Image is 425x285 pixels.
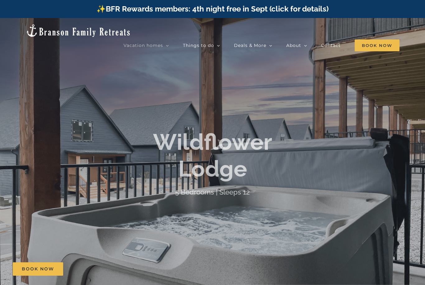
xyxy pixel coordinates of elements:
[153,129,272,182] b: Wildflower Lodge
[286,39,307,52] a: About
[13,262,63,276] a: Book Now
[234,43,266,48] span: Deals & More
[183,39,220,52] a: Things to do
[175,188,250,196] h4: 5 Bedrooms | Sleeps 12
[234,39,272,52] a: Deals & More
[96,4,329,13] a: ✨BFR Rewards members: 4th night free in Sept (click for details)
[124,39,399,52] nav: Main Menu
[22,266,54,272] span: Book Now
[124,43,163,48] span: Vacation homes
[26,24,131,38] img: Branson Family Retreats Logo
[183,43,214,48] span: Things to do
[355,39,399,51] span: Book Now
[124,39,169,52] a: Vacation homes
[321,43,341,48] span: Contact
[321,39,341,52] a: Contact
[286,43,301,48] span: About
